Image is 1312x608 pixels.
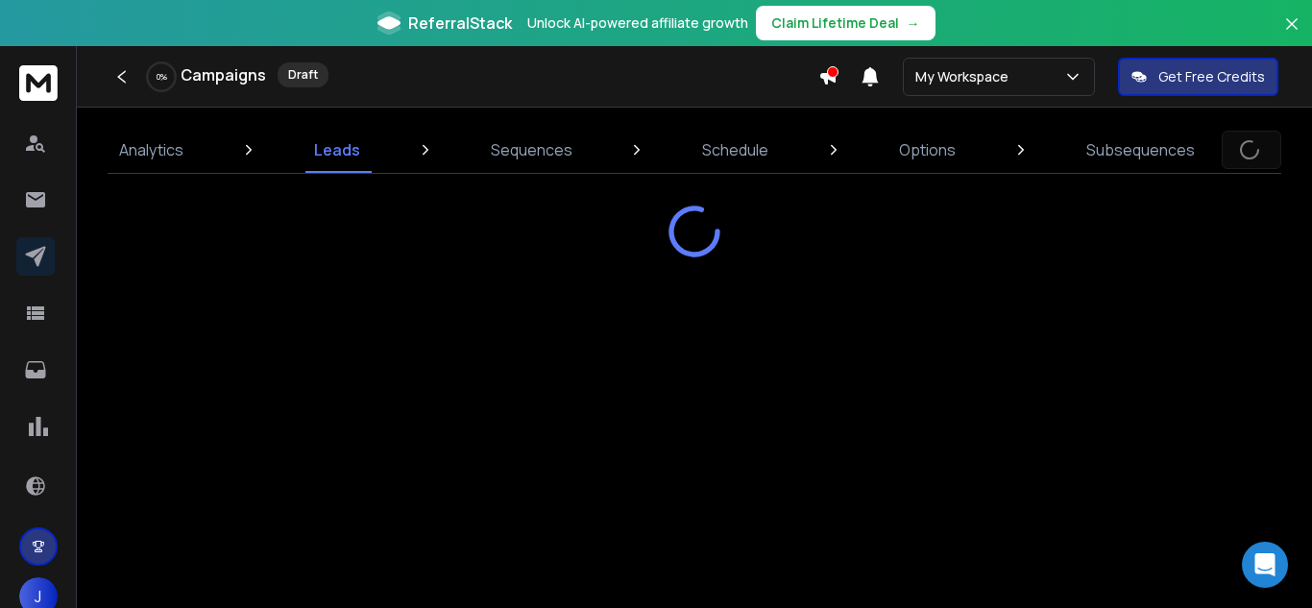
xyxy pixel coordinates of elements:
button: Close banner [1279,12,1304,58]
p: Options [899,138,956,161]
a: Sequences [479,127,584,173]
p: Subsequences [1086,138,1195,161]
p: Sequences [491,138,572,161]
a: Leads [303,127,372,173]
div: Open Intercom Messenger [1242,542,1288,588]
p: Unlock AI-powered affiliate growth [527,13,748,33]
p: My Workspace [915,67,1016,86]
p: Schedule [702,138,768,161]
div: Draft [278,62,328,87]
p: Leads [314,138,360,161]
a: Analytics [108,127,195,173]
button: Claim Lifetime Deal→ [756,6,935,40]
a: Subsequences [1075,127,1206,173]
p: Get Free Credits [1158,67,1265,86]
p: Analytics [119,138,183,161]
p: 0 % [157,71,167,83]
a: Options [887,127,967,173]
button: Get Free Credits [1118,58,1278,96]
a: Schedule [691,127,780,173]
span: → [907,13,920,33]
h1: Campaigns [181,63,266,86]
span: ReferralStack [408,12,512,35]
